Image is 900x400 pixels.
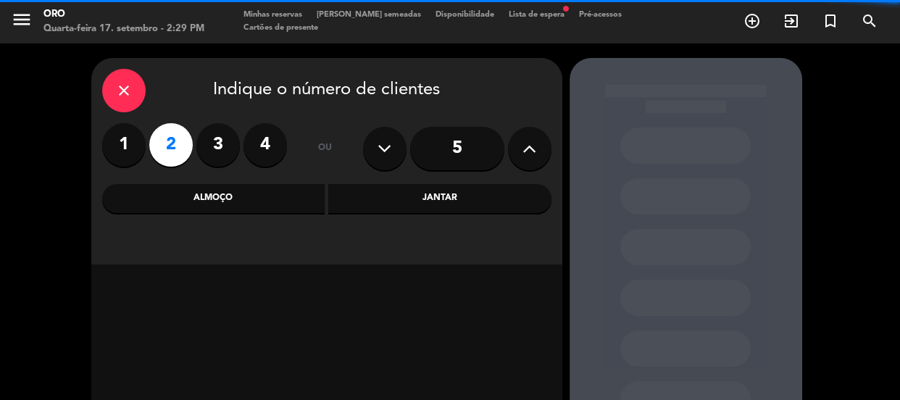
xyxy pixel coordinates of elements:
[102,184,325,213] div: Almoço
[309,11,428,19] span: [PERSON_NAME] semeadas
[102,123,146,167] label: 1
[743,12,761,30] i: add_circle_outline
[822,12,839,30] i: turned_in_not
[328,184,551,213] div: Jantar
[236,24,325,32] span: Cartões de presente
[301,123,349,174] div: ou
[236,11,309,19] span: Minhas reservas
[11,9,33,30] i: menu
[43,7,204,22] div: Oro
[243,123,287,167] label: 4
[43,22,204,36] div: Quarta-feira 17. setembro - 2:29 PM
[115,82,133,99] i: close
[783,12,800,30] i: exit_to_app
[149,123,193,167] label: 2
[501,11,572,19] span: Lista de espera
[861,12,878,30] i: search
[562,4,570,13] span: fiber_manual_record
[572,11,629,19] span: Pré-acessos
[428,11,501,19] span: Disponibilidade
[102,69,551,112] div: Indique o número de clientes
[11,9,33,36] button: menu
[196,123,240,167] label: 3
